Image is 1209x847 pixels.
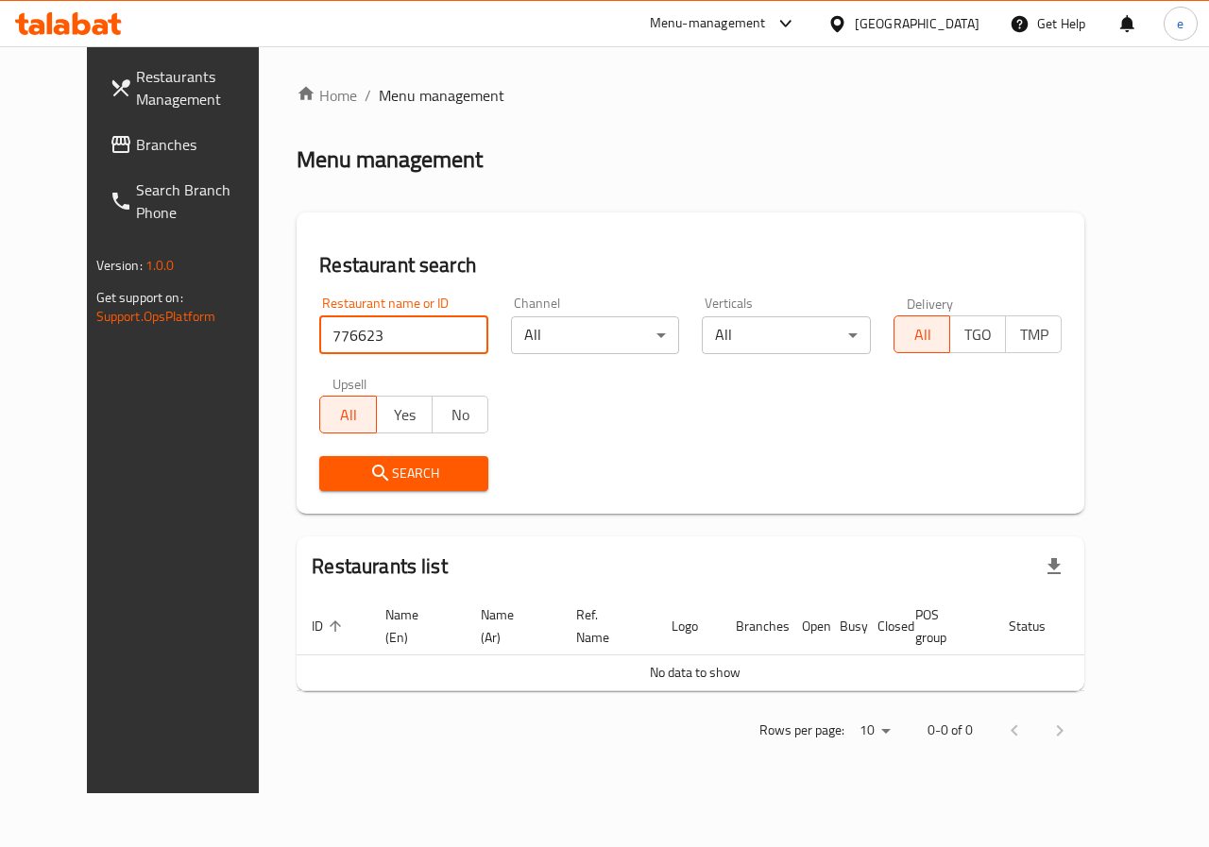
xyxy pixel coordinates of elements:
div: All [511,316,680,354]
div: Export file [1031,544,1077,589]
th: Logo [656,598,721,655]
a: Support.OpsPlatform [96,304,216,329]
div: Rows per page: [852,717,897,745]
span: All [902,321,943,348]
th: Open [787,598,825,655]
span: No [440,401,481,429]
th: Closed [862,598,900,655]
a: Restaurants Management [94,54,289,122]
span: Search Branch Phone [136,178,274,224]
span: Status [1009,615,1070,637]
span: All [328,401,368,429]
span: POS group [915,603,971,649]
th: Branches [721,598,787,655]
span: Get support on: [96,285,183,310]
span: e [1177,13,1183,34]
p: Rows per page: [759,719,844,742]
span: Menu management [379,84,504,107]
span: Search [334,462,473,485]
div: Menu-management [650,12,766,35]
h2: Menu management [297,144,483,175]
li: / [365,84,371,107]
span: 1.0.0 [145,253,175,278]
label: Delivery [907,296,954,310]
nav: breadcrumb [297,84,1084,107]
p: 0-0 of 0 [928,719,973,742]
span: Name (Ar) [481,603,538,649]
span: Name (En) [385,603,443,649]
h2: Restaurant search [319,251,1062,280]
div: All [702,316,871,354]
a: Branches [94,122,289,167]
span: Ref. Name [576,603,634,649]
a: Search Branch Phone [94,167,289,235]
span: Yes [384,401,425,429]
button: TGO [949,315,1006,353]
input: Search for restaurant name or ID.. [319,316,488,354]
button: No [432,396,488,433]
button: All [894,315,950,353]
span: ID [312,615,348,637]
div: [GEOGRAPHIC_DATA] [855,13,979,34]
span: TMP [1013,321,1054,348]
span: Restaurants Management [136,65,274,110]
span: Version: [96,253,143,278]
span: TGO [958,321,998,348]
button: Yes [376,396,433,433]
span: Branches [136,133,274,156]
th: Busy [825,598,862,655]
label: Upsell [332,377,367,390]
span: No data to show [650,660,741,685]
a: Home [297,84,357,107]
button: Search [319,456,488,491]
button: TMP [1005,315,1062,353]
h2: Restaurants list [312,552,447,581]
table: enhanced table [297,598,1158,691]
button: All [319,396,376,433]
